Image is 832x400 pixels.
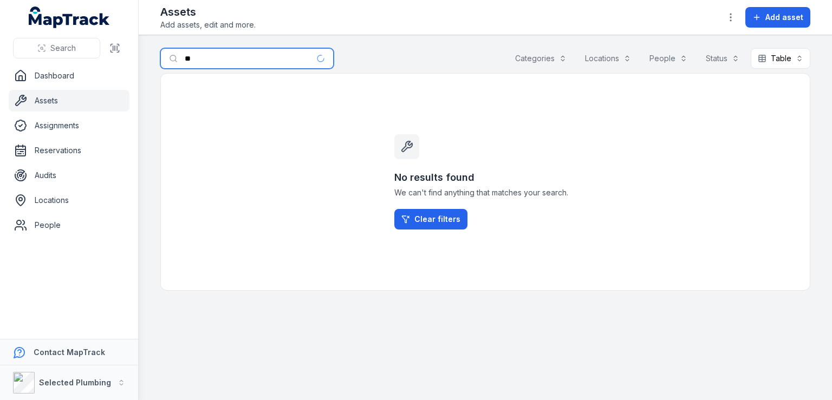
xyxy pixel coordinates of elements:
[39,378,111,387] strong: Selected Plumbing
[699,48,746,69] button: Status
[50,43,76,54] span: Search
[9,214,129,236] a: People
[9,90,129,112] a: Assets
[394,170,576,185] h3: No results found
[745,7,810,28] button: Add asset
[9,165,129,186] a: Audits
[394,209,467,229] a: Clear filters
[13,38,100,58] button: Search
[160,4,256,19] h2: Assets
[751,48,810,69] button: Table
[34,347,105,357] strong: Contact MapTrack
[9,140,129,161] a: Reservations
[9,65,129,87] a: Dashboard
[29,6,110,28] a: MapTrack
[394,187,576,198] span: We can't find anything that matches your search.
[160,19,256,30] span: Add assets, edit and more.
[9,189,129,211] a: Locations
[9,115,129,136] a: Assignments
[508,48,574,69] button: Categories
[578,48,638,69] button: Locations
[642,48,694,69] button: People
[765,12,803,23] span: Add asset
